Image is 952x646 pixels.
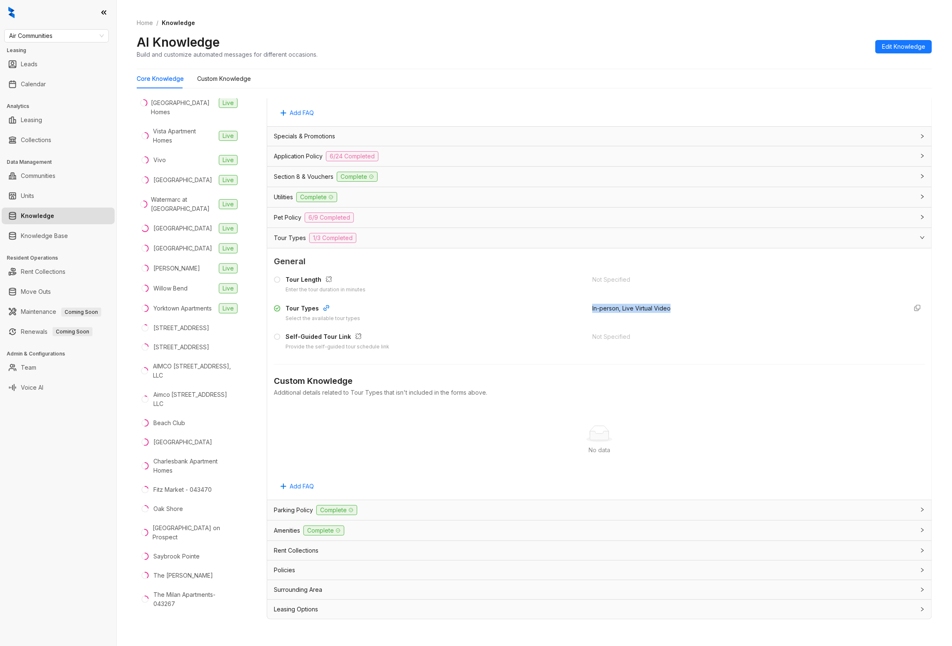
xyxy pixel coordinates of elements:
[61,308,101,317] span: Coming Soon
[920,153,925,158] span: collapsed
[153,590,238,608] div: The Milan Apartments- 043267
[2,112,115,128] li: Leasing
[2,263,115,280] li: Rent Collections
[267,228,932,248] div: Tour Types1/3 Completed
[274,172,333,181] span: Section 8 & Vouchers
[290,108,314,118] span: Add FAQ
[153,362,238,380] div: AIMCO [STREET_ADDRESS], LLC
[286,315,360,323] div: Select the available tour types
[920,528,925,533] span: collapsed
[274,605,318,614] span: Leasing Options
[137,34,220,50] h2: AI Knowledge
[7,254,116,262] h3: Resident Operations
[219,243,238,253] span: Live
[219,175,238,185] span: Live
[219,155,238,165] span: Live
[153,552,200,561] div: Saybrook Pointe
[286,332,389,343] div: Self-Guided Tour Link
[920,194,925,199] span: collapsed
[21,323,93,340] a: RenewalsComing Soon
[267,167,932,187] div: Section 8 & VouchersComplete
[303,526,344,536] span: Complete
[592,305,671,312] span: In-person, Live Virtual Video
[153,323,209,333] div: [STREET_ADDRESS]
[7,158,116,166] h3: Data Management
[296,192,337,202] span: Complete
[920,607,925,612] span: collapsed
[21,168,55,184] a: Communities
[920,174,925,179] span: collapsed
[267,208,932,228] div: Pet Policy6/9 Completed
[153,264,200,273] div: [PERSON_NAME]
[135,18,155,28] a: Home
[21,76,46,93] a: Calendar
[305,213,354,223] span: 6/9 Completed
[267,600,932,619] div: Leasing Options
[7,47,116,54] h3: Leasing
[316,505,357,515] span: Complete
[21,263,65,280] a: Rent Collections
[274,255,925,268] span: General
[2,56,115,73] li: Leads
[21,56,38,73] a: Leads
[267,541,932,560] div: Rent Collections
[267,561,932,580] div: Policies
[219,283,238,293] span: Live
[219,303,238,313] span: Live
[153,504,183,513] div: Oak Shore
[920,235,925,240] span: expanded
[153,244,212,253] div: [GEOGRAPHIC_DATA]
[274,585,322,594] span: Surrounding Area
[274,480,321,493] button: Add FAQ
[152,618,238,637] div: [PERSON_NAME] Place - Commercial
[153,284,188,293] div: Willow Bend
[153,127,215,145] div: Vista Apartment Homes
[284,446,915,455] div: No data
[274,213,301,222] span: Pet Policy
[197,74,251,83] div: Custom Knowledge
[156,18,158,28] li: /
[2,323,115,340] li: Renewals
[8,7,15,18] img: logo
[274,193,293,202] span: Utilities
[153,304,212,313] div: Yorktown Apartments
[286,275,366,286] div: Tour Length
[267,127,932,146] div: Specials & Promotions
[153,418,185,428] div: Beach Club
[21,112,42,128] a: Leasing
[267,580,932,599] div: Surrounding Area
[2,379,115,396] li: Voice AI
[7,103,116,110] h3: Analytics
[21,359,36,376] a: Team
[267,187,932,207] div: UtilitiesComplete
[21,132,51,148] a: Collections
[592,275,901,284] div: Not Specified
[290,482,314,491] span: Add FAQ
[219,199,238,209] span: Live
[286,286,366,294] div: Enter the tour duration in minutes
[21,283,51,300] a: Move Outs
[326,151,378,161] span: 6/24 Completed
[137,50,318,59] div: Build and customize automated messages for different occasions.
[153,571,213,580] div: The [PERSON_NAME]
[920,587,925,592] span: collapsed
[153,224,212,233] div: [GEOGRAPHIC_DATA]
[274,132,335,141] span: Specials & Promotions
[592,332,901,341] div: Not Specified
[267,146,932,166] div: Application Policy6/24 Completed
[274,526,300,535] span: Amenities
[267,500,932,520] div: Parking PolicyComplete
[2,303,115,320] li: Maintenance
[21,188,34,204] a: Units
[7,350,116,358] h3: Admin & Configurations
[137,74,184,83] div: Core Knowledge
[920,568,925,573] span: collapsed
[2,208,115,224] li: Knowledge
[274,233,306,243] span: Tour Types
[219,263,238,273] span: Live
[274,106,321,120] button: Add FAQ
[2,359,115,376] li: Team
[21,208,54,224] a: Knowledge
[153,390,238,408] div: Aimco [STREET_ADDRESS] LLC
[286,304,360,315] div: Tour Types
